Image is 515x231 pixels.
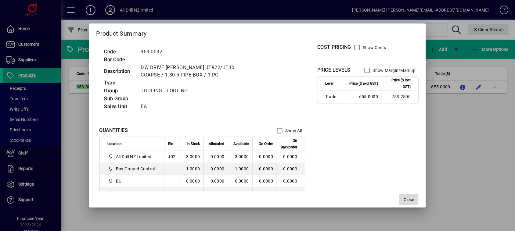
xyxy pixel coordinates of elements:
div: PRICE LEVELS [317,66,351,74]
td: 0.0000 [203,175,228,187]
td: Code [101,48,138,56]
td: 0.0000 [277,187,305,200]
span: Close [404,197,414,203]
span: 0.0000 [259,179,273,183]
span: Level [325,80,333,87]
span: CO8 [116,190,124,196]
span: BU [107,177,157,185]
td: 0.0000 [228,175,252,187]
td: 0.0000 [179,187,203,200]
div: QUANTITIES [99,127,128,134]
span: On Order [259,140,273,147]
button: Close [399,194,419,205]
label: Show Costs [362,44,386,51]
td: 3.0000 [179,151,203,163]
div: COST PRICING [317,44,351,51]
td: 0.0000 [277,163,305,175]
label: Show All [284,128,302,134]
span: 0.0000 [259,154,273,159]
span: Price ($ excl GST) [349,80,378,87]
td: 1.0000 [228,163,252,175]
td: DW DRIVE [PERSON_NAME] JT922/JT10 COARSE / 1.30-5 PIPE BOX / 1 PC [138,64,249,79]
td: 753.2500 [382,91,418,103]
td: 0.0000 [179,175,203,187]
span: BU [116,178,122,184]
td: Sales Unit [101,103,138,111]
td: J02 [164,151,179,163]
span: All Drill NZ Limited [107,153,157,160]
span: Available [233,140,249,147]
td: 0.0000 [203,151,228,163]
label: Show Margin/Markup [372,67,416,73]
span: 0.0000 [259,166,273,171]
td: 0.0000 [228,187,252,200]
td: 0.0000 [277,151,305,163]
span: Bay Ground Control [107,165,157,172]
td: Description [101,64,138,79]
td: 0.0000 [203,187,228,200]
td: Group [101,87,138,95]
span: 0.0000 [259,191,273,196]
span: All Drill NZ Limited [116,154,151,160]
td: 953-0032 [138,48,249,56]
span: In Stock [187,140,200,147]
td: TOOLING - TOOLING [138,87,249,95]
span: CO8 [107,190,157,197]
span: Allocated [209,140,224,147]
td: 0.0000 [277,175,305,187]
span: Trade [325,94,341,100]
span: Price ($ incl GST) [386,77,411,90]
td: Bar Code [101,56,138,64]
span: Bay Ground Control [116,166,155,172]
td: Sub Group [101,95,138,103]
td: 0.0000 [203,163,228,175]
td: 3.0000 [228,151,252,163]
span: Bin [168,140,173,147]
h2: Product Summary [89,23,426,41]
td: 1.0000 [179,163,203,175]
span: On Backorder [281,137,297,151]
td: EA [138,103,249,111]
td: Type [101,79,138,87]
td: 655.0000 [345,91,382,103]
span: Location [107,140,122,147]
